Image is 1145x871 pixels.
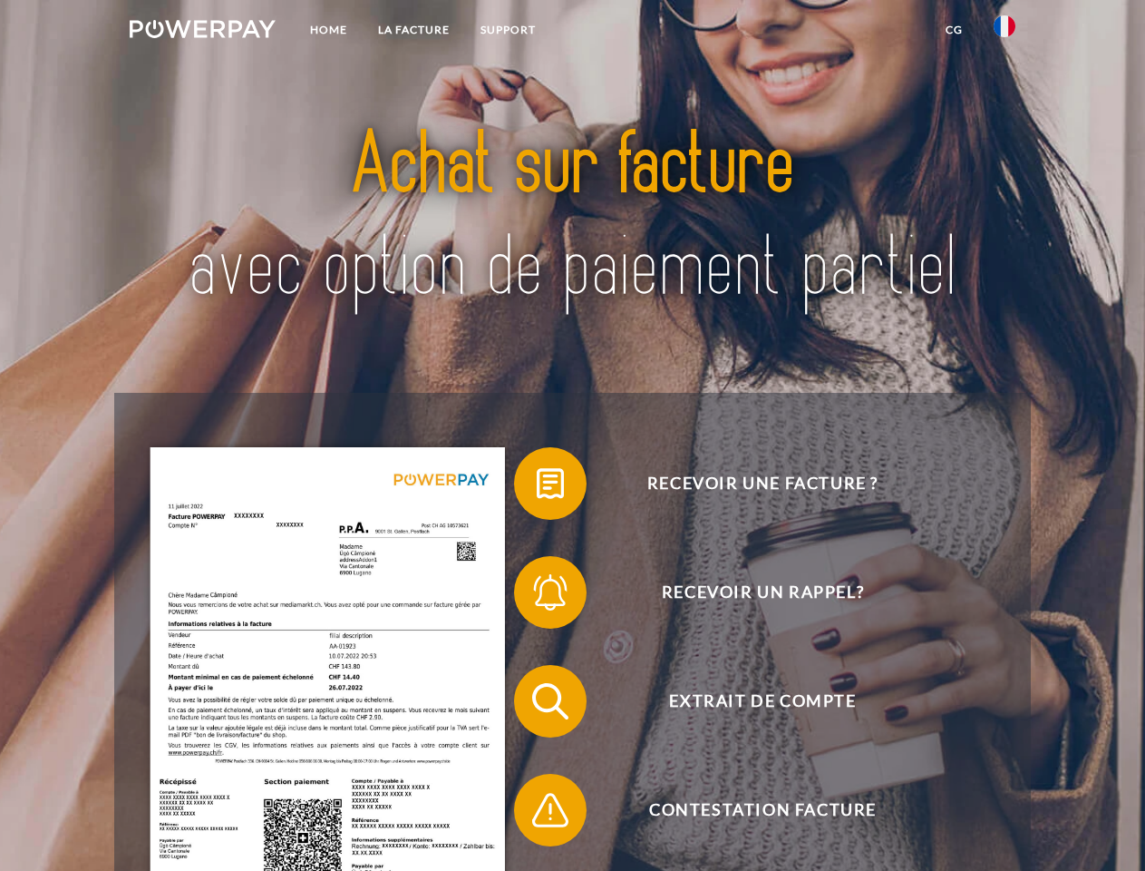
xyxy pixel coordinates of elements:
[514,665,985,738] button: Extrait de compte
[514,447,985,520] button: Recevoir une facture ?
[540,665,985,738] span: Extrait de compte
[514,556,985,629] button: Recevoir un rappel?
[130,20,276,38] img: logo-powerpay-white.svg
[540,447,985,520] span: Recevoir une facture ?
[465,14,551,46] a: Support
[528,461,573,506] img: qb_bill.svg
[528,788,573,833] img: qb_warning.svg
[540,556,985,629] span: Recevoir un rappel?
[528,679,573,724] img: qb_search.svg
[173,87,972,347] img: title-powerpay_fr.svg
[295,14,363,46] a: Home
[514,774,985,847] button: Contestation Facture
[540,774,985,847] span: Contestation Facture
[363,14,465,46] a: LA FACTURE
[528,570,573,615] img: qb_bell.svg
[994,15,1015,37] img: fr
[930,14,978,46] a: CG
